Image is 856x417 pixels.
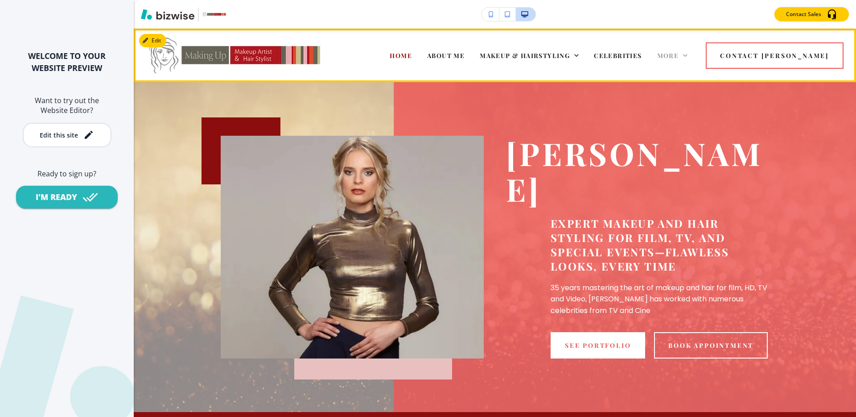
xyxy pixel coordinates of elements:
div: MAKEUP & HAIRSTYLING [480,51,579,60]
img: Doris Lew [147,36,324,74]
h6: Ready to sign up? [14,169,119,179]
p: Contact Sales [786,10,821,18]
button: Edit this site [23,123,111,147]
p: [PERSON_NAME] [506,136,769,207]
button: Edit [139,34,166,47]
img: Your Logo [202,12,226,17]
div: Edit this site [40,132,78,138]
button: Book appointment [654,332,768,359]
span: More [657,51,679,60]
span: CELEBRITIES [594,51,642,60]
img: 99a051df65ad4e435d039daf2f6d7e04.webp [221,136,484,359]
img: Bizwise Logo [141,9,194,20]
h2: WELCOME TO YOUR WEBSITE PREVIEW [14,50,119,74]
span: HOME [390,51,412,60]
p: 35 years mastering the art of makeup and hair for film, HD, TV and Video, [PERSON_NAME] has worke... [551,282,769,317]
div: I'M READY [36,192,77,203]
button: I'M READY [16,186,118,208]
span: MAKEUP & HAIRSTYLING [480,51,570,60]
div: More [657,51,688,60]
span: ABOUT ME [427,51,465,60]
h6: Want to try out the Website Editor? [14,96,119,116]
button: Contact Sales [774,7,849,21]
button: Contact [PERSON_NAME] [706,42,844,69]
button: See Portfolio [551,332,645,359]
p: Expert makeup and hair styling for film, TV, and special events—flawless looks, every time [551,216,769,273]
